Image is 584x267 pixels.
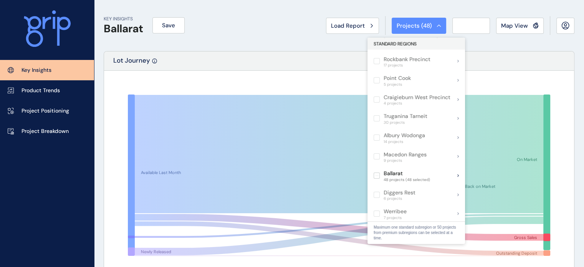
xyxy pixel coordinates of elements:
span: Projects ( 48 ) [397,22,432,30]
span: 6 projects [384,196,415,201]
button: Load Report [326,18,379,34]
p: Key Insights [22,66,51,74]
p: Lot Journey [113,56,150,70]
span: 30 projects [384,120,427,125]
p: Macedon Ranges [384,151,427,159]
p: Product Trends [22,87,60,95]
p: Maximum one standard subregion or 50 projects from premium subregions can be selected at a time. [374,225,459,241]
span: 9 projects [384,158,427,163]
p: Rockbank Precinct [384,56,430,63]
span: 4 projects [384,101,450,106]
span: 17 projects [384,63,430,68]
p: Ballarat [384,170,430,177]
span: Load Report [331,22,365,30]
span: 48 projects (48 selected) [384,177,430,182]
span: 7 projects [384,216,407,220]
p: Diggers Rest [384,189,415,197]
h1: Ballarat [104,22,143,35]
span: 14 projects [384,139,425,144]
button: Map View [496,18,544,34]
button: Projects (48) [392,18,446,34]
p: Albury Wodonga [384,132,425,139]
p: Truganina Tarneit [384,113,427,120]
p: Craigieburn West Precinct [384,94,450,101]
p: Project Positioning [22,107,69,115]
p: KEY INSIGHTS [104,16,143,22]
p: Werribee [384,208,407,216]
p: Point Cook [384,75,411,82]
span: Map View [501,22,528,30]
span: 5 projects [384,82,411,87]
p: Project Breakdown [22,128,69,135]
span: Save [162,22,175,29]
button: Save [152,17,185,33]
span: STANDARD REGIONS [374,41,417,47]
